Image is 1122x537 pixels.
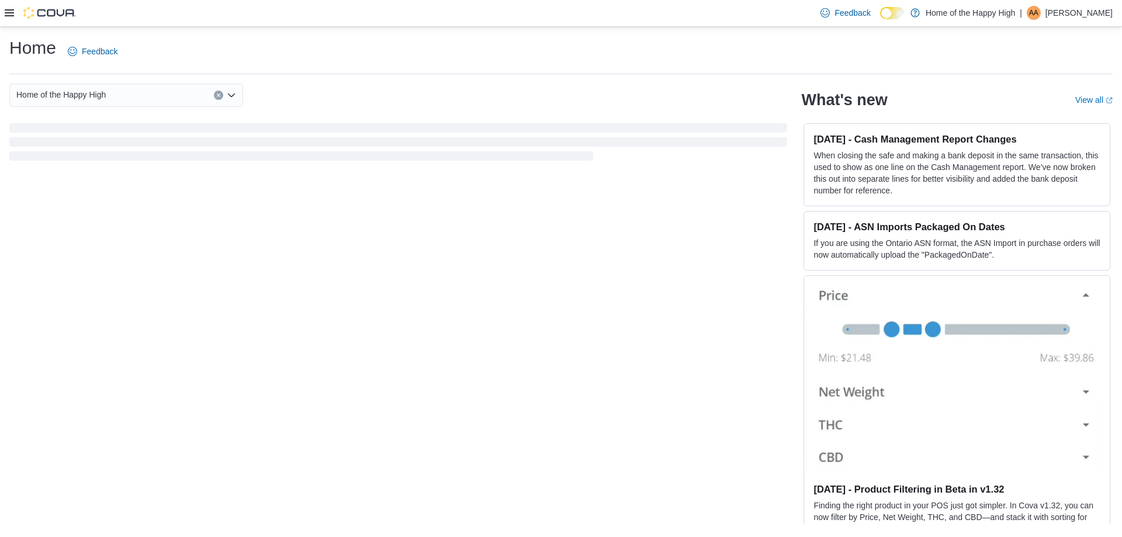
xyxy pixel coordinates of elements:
p: Home of the Happy High [926,6,1015,20]
span: Loading [9,126,787,163]
button: Open list of options [227,91,236,100]
p: | [1020,6,1022,20]
p: When closing the safe and making a bank deposit in the same transaction, this used to show as one... [813,150,1100,196]
img: Cova [23,7,76,19]
p: [PERSON_NAME] [1045,6,1113,20]
h3: [DATE] - ASN Imports Packaged On Dates [813,221,1100,233]
span: AA [1029,6,1038,20]
h1: Home [9,36,56,60]
svg: External link [1106,97,1113,104]
span: Home of the Happy High [16,88,106,102]
a: View allExternal link [1075,95,1113,105]
input: Dark Mode [880,7,905,19]
h2: What's new [801,91,887,109]
div: Arvinthan Anandan [1027,6,1041,20]
a: Feedback [816,1,875,25]
button: Clear input [214,91,223,100]
p: If you are using the Ontario ASN format, the ASN Import in purchase orders will now automatically... [813,237,1100,261]
span: Feedback [834,7,870,19]
a: Feedback [63,40,122,63]
span: Feedback [82,46,117,57]
h3: [DATE] - Product Filtering in Beta in v1.32 [813,483,1100,495]
span: Dark Mode [880,19,881,20]
h3: [DATE] - Cash Management Report Changes [813,133,1100,145]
